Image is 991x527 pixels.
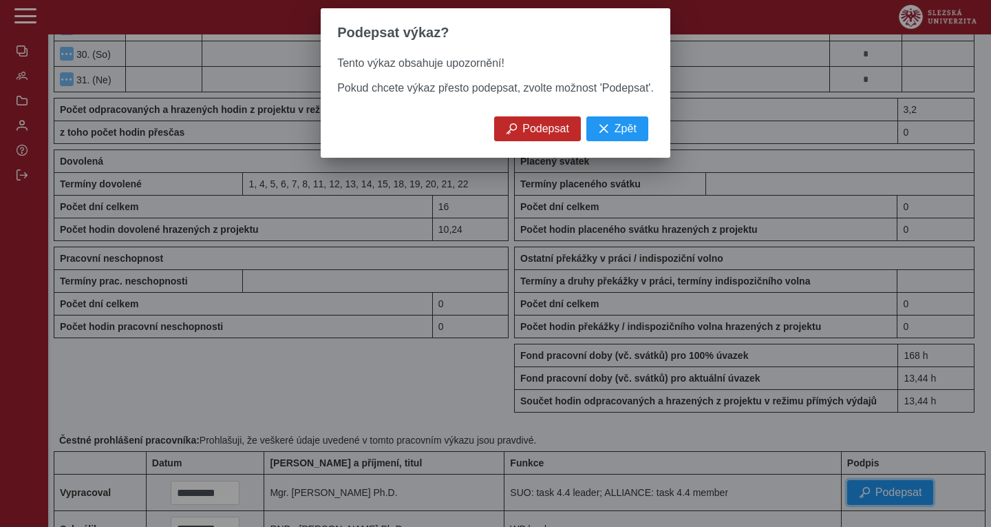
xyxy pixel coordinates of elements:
button: Podepsat [494,116,581,141]
span: Tento výkaz obsahuje upozornění! Pokud chcete výkaz přesto podepsat, zvolte možnost 'Podepsat'. [337,57,654,94]
span: Podepsat výkaz? [337,25,449,41]
span: Podepsat [522,123,569,135]
button: Zpět [586,116,648,141]
span: Zpět [615,123,637,135]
